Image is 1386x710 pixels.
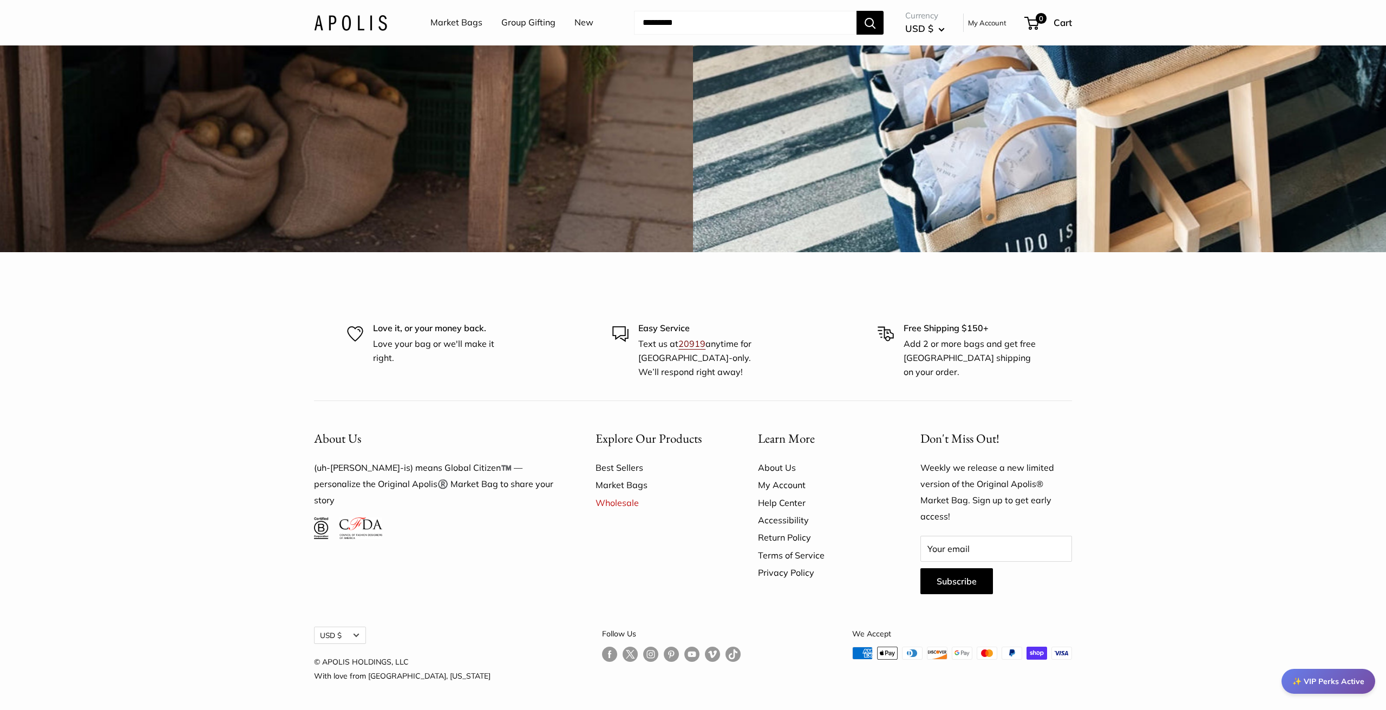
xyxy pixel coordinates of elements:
span: USD $ [905,23,933,34]
span: Cart [1054,17,1072,28]
a: Terms of Service [758,547,882,564]
div: ✨ VIP Perks Active [1282,669,1375,694]
p: Love your bag or we'll make it right. [373,337,508,365]
a: My Account [968,16,1006,29]
button: About Us [314,428,558,449]
a: Privacy Policy [758,564,882,581]
button: Learn More [758,428,882,449]
button: USD $ [905,20,945,37]
p: We Accept [852,627,1072,641]
a: About Us [758,459,882,476]
p: Love it, or your money back. [373,321,508,336]
img: Certified B Corporation [314,517,329,539]
a: Market Bags [430,15,482,31]
p: Add 2 or more bags and get free [GEOGRAPHIC_DATA] shipping on your order. [904,337,1039,379]
img: Council of Fashion Designers of America Member [339,517,382,539]
span: About Us [314,430,361,446]
button: Search [857,11,884,35]
p: © APOLIS HOLDINGS, LLC With love from [GEOGRAPHIC_DATA], [US_STATE] [314,655,491,683]
a: Follow us on YouTube [684,647,699,662]
span: 0 [1036,13,1047,24]
button: Subscribe [920,568,993,594]
a: New [574,15,593,31]
button: USD $ [314,627,366,644]
p: Easy Service [638,321,774,336]
span: Explore Our Products [596,430,702,446]
span: Learn More [758,430,815,446]
button: Explore Our Products [596,428,720,449]
a: Market Bags [596,476,720,494]
p: (uh-[PERSON_NAME]-is) means Global Citizen™️ — personalize the Original Apolis®️ Market Bag to sh... [314,460,558,509]
img: Apolis [314,15,387,30]
a: Follow us on Pinterest [664,647,679,662]
p: Text us at anytime for [GEOGRAPHIC_DATA]-only. We’ll respond right away! [638,337,774,379]
a: Group Gifting [501,15,555,31]
a: Return Policy [758,529,882,546]
a: Follow us on Vimeo [705,647,720,662]
a: 0 Cart [1025,14,1072,31]
p: Follow Us [602,627,741,641]
a: My Account [758,476,882,494]
a: Follow us on Instagram [643,647,658,662]
span: Currency [905,8,945,23]
a: 20919 [678,338,705,349]
a: Best Sellers [596,459,720,476]
p: Weekly we release a new limited version of the Original Apolis® Market Bag. Sign up to get early ... [920,460,1072,525]
a: Help Center [758,494,882,511]
a: Accessibility [758,511,882,529]
a: Wholesale [596,494,720,511]
a: Follow us on Facebook [602,647,617,662]
a: Follow us on Twitter [623,647,638,666]
p: Don't Miss Out! [920,428,1072,449]
p: Free Shipping $150+ [904,321,1039,336]
a: Follow us on Tumblr [725,647,741,662]
input: Search... [634,11,857,35]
